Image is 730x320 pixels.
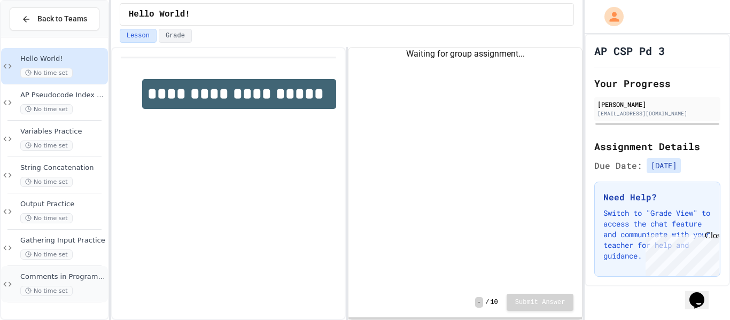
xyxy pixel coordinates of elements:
span: Comments in Programming [20,272,106,282]
div: Chat with us now!Close [4,4,74,68]
span: No time set [20,141,73,151]
div: [EMAIL_ADDRESS][DOMAIN_NAME] [597,110,717,118]
span: - [475,297,483,308]
p: Switch to "Grade View" to access the chat feature and communicate with your teacher for help and ... [603,208,711,261]
span: Output Practice [20,200,106,209]
span: No time set [20,68,73,78]
h3: Need Help? [603,191,711,204]
h2: Assignment Details [594,139,720,154]
div: My Account [593,4,626,29]
span: Back to Teams [37,13,87,25]
span: Variables Practice [20,127,106,136]
button: Submit Answer [507,294,574,311]
span: Gathering Input Practice [20,236,106,245]
button: Back to Teams [10,7,99,30]
h2: Your Progress [594,76,720,91]
div: Waiting for group assignment... [348,48,582,60]
span: No time set [20,177,73,187]
span: No time set [20,249,73,260]
span: / [485,298,489,307]
span: Hello World! [129,8,190,21]
button: Grade [159,29,192,43]
span: AP Pseudocode Index Card Assignment [20,91,106,100]
span: Hello World! [20,54,106,64]
iframe: chat widget [641,231,719,276]
span: No time set [20,213,73,223]
h1: AP CSP Pd 3 [594,43,665,58]
span: 10 [490,298,498,307]
iframe: chat widget [685,277,719,309]
span: No time set [20,104,73,114]
span: String Concatenation [20,163,106,173]
span: [DATE] [647,158,681,173]
button: Lesson [120,29,157,43]
span: No time set [20,286,73,296]
span: Submit Answer [515,298,565,307]
span: Due Date: [594,159,642,172]
div: [PERSON_NAME] [597,99,717,109]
